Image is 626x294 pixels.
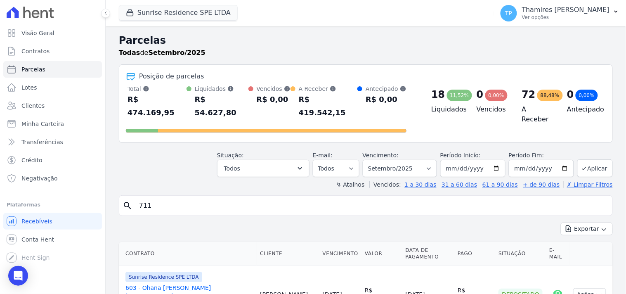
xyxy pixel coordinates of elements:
[447,90,472,101] div: 11,52%
[21,29,54,37] span: Visão Geral
[3,152,102,168] a: Crédito
[21,65,45,73] span: Parcelas
[21,235,54,244] span: Conta Hent
[567,104,599,114] h4: Antecipado
[217,160,309,177] button: Todos
[257,242,319,266] th: Cliente
[482,181,518,188] a: 61 a 90 dias
[319,242,361,266] th: Vencimento
[149,49,206,57] strong: Setembro/2025
[537,90,563,101] div: 88,48%
[494,2,626,25] button: TP Thamires [PERSON_NAME] Ver opções
[257,85,291,93] div: Vencidos
[21,174,58,183] span: Negativação
[495,242,546,266] th: Situação
[21,156,43,164] span: Crédito
[361,242,402,266] th: Valor
[119,33,613,48] h2: Parcelas
[522,88,536,101] div: 72
[577,159,613,177] button: Aplicar
[257,93,291,106] div: R$ 0,00
[21,217,52,225] span: Recebíveis
[370,181,401,188] label: Vencidos:
[522,14,609,21] p: Ver opções
[125,272,202,282] span: Sunrise Residence SPE LTDA
[431,88,445,101] div: 18
[454,242,495,266] th: Pago
[366,85,406,93] div: Antecipado
[217,152,244,159] label: Situação:
[546,242,570,266] th: E-mail
[195,85,248,93] div: Liquidados
[563,181,613,188] a: ✗ Limpar Filtros
[3,79,102,96] a: Lotes
[567,88,574,101] div: 0
[3,25,102,41] a: Visão Geral
[576,90,598,101] div: 0,00%
[3,97,102,114] a: Clientes
[561,223,613,235] button: Exportar
[3,43,102,59] a: Contratos
[431,104,463,114] h4: Liquidados
[523,181,560,188] a: + de 90 dias
[128,93,187,119] div: R$ 474.169,95
[139,71,204,81] div: Posição de parcelas
[21,120,64,128] span: Minha Carteira
[3,213,102,230] a: Recebíveis
[477,104,509,114] h4: Vencidos
[119,49,140,57] strong: Todas
[128,85,187,93] div: Total
[509,151,574,160] label: Período Fim:
[336,181,364,188] label: ↯ Atalhos
[299,85,357,93] div: A Receber
[3,116,102,132] a: Minha Carteira
[405,181,437,188] a: 1 a 30 dias
[21,47,50,55] span: Contratos
[3,231,102,248] a: Conta Hent
[299,93,357,119] div: R$ 419.542,15
[505,10,512,16] span: TP
[477,88,484,101] div: 0
[21,102,45,110] span: Clientes
[366,93,406,106] div: R$ 0,00
[8,266,28,286] div: Open Intercom Messenger
[440,152,481,159] label: Período Inicío:
[119,48,206,58] p: de
[402,242,455,266] th: Data de Pagamento
[313,152,333,159] label: E-mail:
[7,200,99,210] div: Plataformas
[485,90,508,101] div: 0,00%
[442,181,477,188] a: 31 a 60 dias
[363,152,399,159] label: Vencimento:
[195,93,248,119] div: R$ 54.627,80
[134,197,609,214] input: Buscar por nome do lote ou do cliente
[21,83,37,92] span: Lotes
[3,61,102,78] a: Parcelas
[21,138,63,146] span: Transferências
[224,164,240,173] span: Todos
[119,5,238,21] button: Sunrise Residence SPE LTDA
[123,201,132,211] i: search
[522,104,554,124] h4: A Receber
[3,134,102,150] a: Transferências
[119,242,257,266] th: Contrato
[3,170,102,187] a: Negativação
[522,6,609,14] p: Thamires [PERSON_NAME]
